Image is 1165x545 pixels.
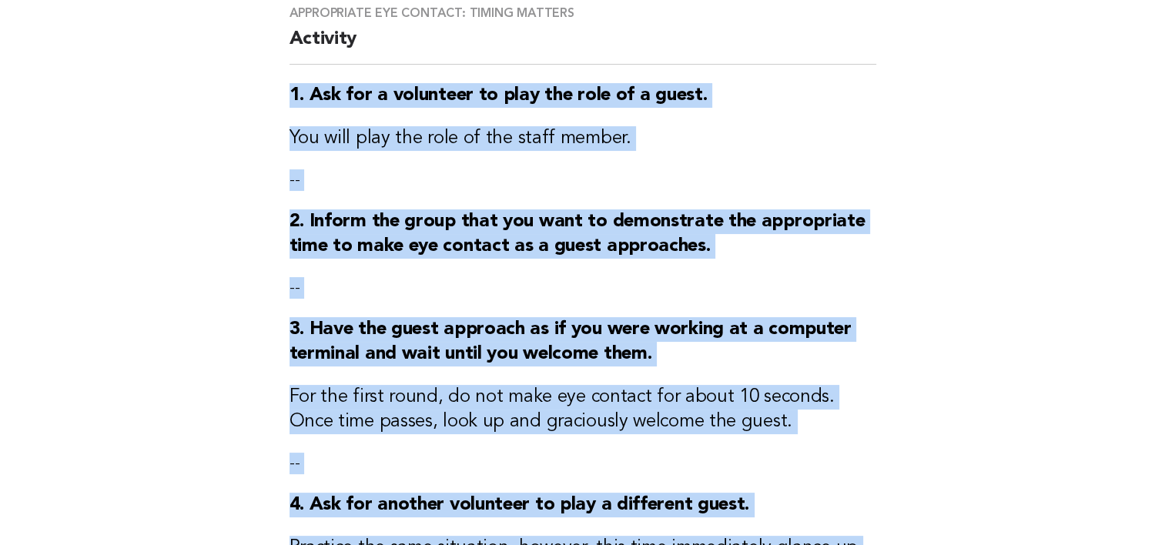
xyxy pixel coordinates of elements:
strong: 1. Ask for a volunteer to play the role of a guest. [290,86,708,105]
strong: 2. Inform the group that you want to demonstrate the appropriate time to make eye contact as a gu... [290,212,865,256]
p: -- [290,277,876,299]
strong: 4. Ask for another volunteer to play a different guest. [290,496,750,514]
h3: You will play the role of the staff member. [290,126,876,151]
h3: Appropriate eye contact: Timing matters [290,5,876,21]
p: -- [290,453,876,474]
h3: For the first round, do not make eye contact for about 10 seconds. Once time passes, look up and ... [290,385,876,434]
h2: Activity [290,27,876,65]
p: -- [290,169,876,191]
strong: 3. Have the guest approach as if you were working at a computer terminal and wait until you welco... [290,320,852,363]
